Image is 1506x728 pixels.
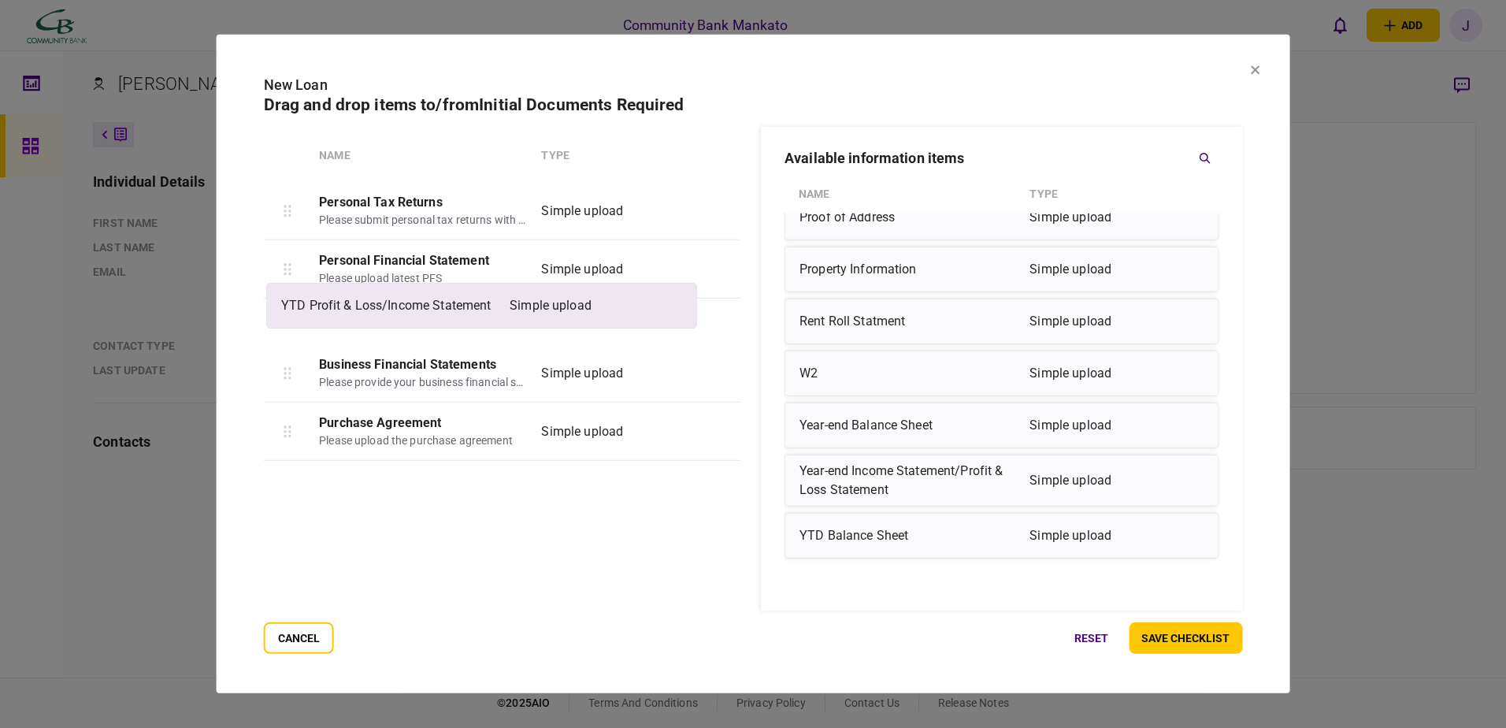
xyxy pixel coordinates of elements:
[799,180,1022,207] div: Name
[264,74,1243,95] div: New Loan
[319,355,527,374] div: Business Financial Statements
[319,270,527,287] div: Please upload latest PFS
[319,147,533,164] div: Name
[319,251,527,270] div: Personal Financial Statement
[541,259,684,278] div: Simple upload
[1129,622,1242,654] button: save checklist
[319,374,527,391] div: Please provide your business financial statements
[319,193,527,212] div: Personal Tax Returns
[1029,180,1204,207] div: Type
[264,622,334,654] button: cancel
[264,95,1243,115] h2: Drag and drop items to/from Initial Documents Required
[541,147,684,164] div: Type
[319,212,527,228] div: Please submit personal tax returns with all schedules
[785,151,965,165] h3: available information items
[541,201,684,220] div: Simple upload
[1062,622,1121,654] button: reset
[541,422,684,440] div: Simple upload
[319,414,527,433] div: Purchase Agreement
[541,363,684,382] div: Simple upload
[319,433,527,449] div: Please upload the purchase agreement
